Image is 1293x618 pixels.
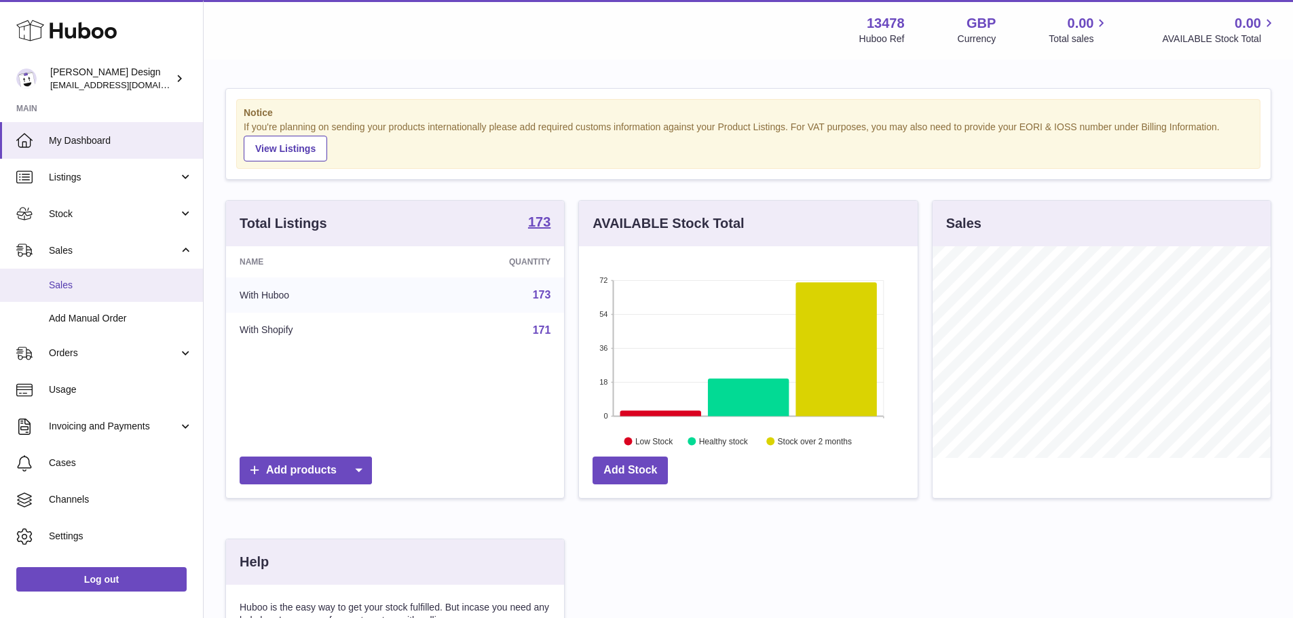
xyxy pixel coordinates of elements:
strong: 13478 [867,14,905,33]
th: Quantity [409,246,565,277]
a: View Listings [244,136,327,161]
a: Log out [16,567,187,592]
text: Healthy stock [699,436,749,446]
a: 173 [528,215,550,231]
div: [PERSON_NAME] Design [50,66,172,92]
a: Add Stock [593,457,668,484]
th: Name [226,246,409,277]
img: internalAdmin-13478@internal.huboo.com [16,69,37,89]
strong: Notice [244,107,1253,119]
div: If you're planning on sending your products internationally please add required customs informati... [244,121,1253,161]
text: 54 [600,310,608,318]
td: With Huboo [226,277,409,313]
span: Channels [49,493,193,506]
span: Usage [49,383,193,396]
a: Add products [240,457,372,484]
div: Huboo Ref [859,33,905,45]
a: 171 [533,324,551,336]
span: Cases [49,457,193,469]
h3: AVAILABLE Stock Total [593,214,744,233]
strong: GBP [967,14,996,33]
span: Total sales [1049,33,1109,45]
strong: 173 [528,215,550,229]
text: 0 [604,412,608,420]
span: AVAILABLE Stock Total [1162,33,1277,45]
a: 173 [533,289,551,301]
span: Orders [49,347,179,360]
span: Settings [49,530,193,543]
text: Stock over 2 months [778,436,852,446]
span: [EMAIL_ADDRESS][DOMAIN_NAME] [50,79,200,90]
span: Sales [49,279,193,292]
h3: Total Listings [240,214,327,233]
span: Sales [49,244,179,257]
text: 36 [600,344,608,352]
a: 0.00 AVAILABLE Stock Total [1162,14,1277,45]
text: Low Stock [635,436,673,446]
text: 72 [600,276,608,284]
span: 0.00 [1068,14,1094,33]
span: Invoicing and Payments [49,420,179,433]
h3: Sales [946,214,981,233]
span: 0.00 [1235,14,1261,33]
text: 18 [600,378,608,386]
span: Stock [49,208,179,220]
span: My Dashboard [49,134,193,147]
h3: Help [240,553,269,571]
td: With Shopify [226,313,409,348]
div: Currency [958,33,996,45]
span: Add Manual Order [49,312,193,325]
span: Listings [49,171,179,184]
a: 0.00 Total sales [1049,14,1109,45]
